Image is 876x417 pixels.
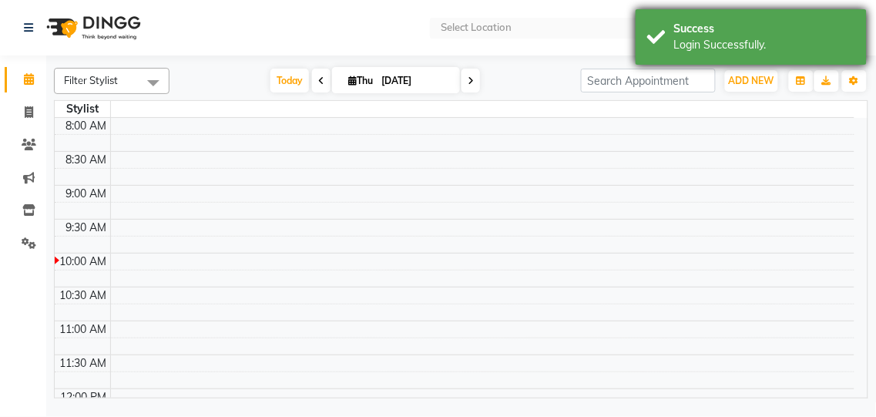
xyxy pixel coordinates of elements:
[63,186,110,202] div: 9:00 AM
[377,69,454,92] input: 2025-09-04
[58,389,110,405] div: 12:00 PM
[344,75,377,86] span: Thu
[64,74,118,86] span: Filter Stylist
[39,6,145,49] img: logo
[57,321,110,338] div: 11:00 AM
[581,69,716,92] input: Search Appointment
[674,37,855,53] div: Login Successfully.
[57,288,110,304] div: 10:30 AM
[270,69,309,92] span: Today
[441,20,512,35] div: Select Location
[57,254,110,270] div: 10:00 AM
[674,21,855,37] div: Success
[729,75,774,86] span: ADD NEW
[725,70,778,92] button: ADD NEW
[63,118,110,134] div: 8:00 AM
[55,101,110,117] div: Stylist
[57,355,110,372] div: 11:30 AM
[63,220,110,236] div: 9:30 AM
[63,152,110,168] div: 8:30 AM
